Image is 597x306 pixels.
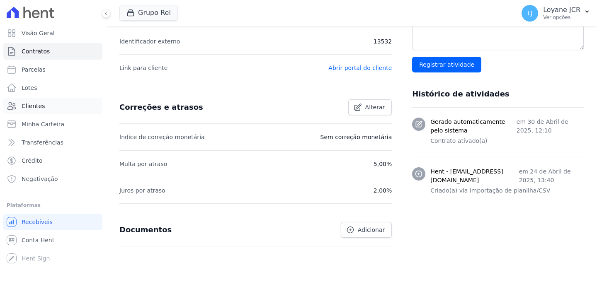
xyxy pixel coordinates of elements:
span: Contratos [22,47,50,55]
div: Plataformas [7,200,99,210]
span: Minha Carteira [22,120,64,128]
span: Recebíveis [22,218,53,226]
span: Adicionar [358,226,385,234]
span: Alterar [365,103,385,111]
p: 5,00% [374,159,392,169]
h3: Gerado automaticamente pelo sistema [430,118,517,135]
a: Lotes [3,80,102,96]
p: Juros por atraso [119,186,165,195]
p: Ver opções [543,14,580,21]
a: Alterar [348,99,392,115]
span: Transferências [22,138,63,147]
span: Visão Geral [22,29,55,37]
a: Crédito [3,152,102,169]
span: LJ [527,10,532,16]
span: Parcelas [22,65,46,74]
h3: Histórico de atividades [412,89,509,99]
p: Loyane JCR [543,6,580,14]
a: Transferências [3,134,102,151]
input: Registrar atividade [412,57,481,72]
a: Visão Geral [3,25,102,41]
p: em 30 de Abril de 2025, 12:10 [517,118,584,135]
p: 2,00% [374,186,392,195]
span: Negativação [22,175,58,183]
p: Identificador externo [119,36,180,46]
a: Clientes [3,98,102,114]
h3: Documentos [119,225,172,235]
a: Negativação [3,171,102,187]
p: Criado(a) via importação de planilha/CSV [430,186,584,195]
span: Clientes [22,102,45,110]
p: Índice de correção monetária [119,132,205,142]
a: Abrir portal do cliente [328,65,392,71]
p: Contrato ativado(a) [430,137,584,145]
p: Link para cliente [119,63,167,73]
p: em 24 de Abril de 2025, 13:40 [519,167,584,185]
a: Adicionar [341,222,392,238]
p: Multa por atraso [119,159,167,169]
a: Conta Hent [3,232,102,248]
span: Conta Hent [22,236,54,244]
a: Recebíveis [3,214,102,230]
button: LJ Loyane JCR Ver opções [515,2,597,25]
span: Crédito [22,157,43,165]
h3: Correções e atrasos [119,102,203,112]
button: Grupo Rei [119,5,178,21]
p: Sem correção monetária [320,132,392,142]
a: Contratos [3,43,102,60]
a: Parcelas [3,61,102,78]
span: Lotes [22,84,37,92]
p: 13532 [374,36,392,46]
a: Minha Carteira [3,116,102,133]
h3: Hent - [EMAIL_ADDRESS][DOMAIN_NAME] [430,167,519,185]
